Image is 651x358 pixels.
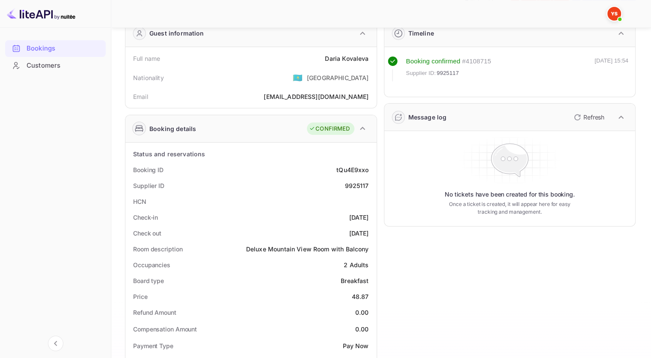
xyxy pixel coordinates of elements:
[133,165,163,174] div: Booking ID
[307,73,369,82] div: [GEOGRAPHIC_DATA]
[349,229,369,238] div: [DATE]
[133,325,197,334] div: Compensation Amount
[27,61,101,71] div: Customers
[437,69,459,78] span: 9925117
[352,292,369,301] div: 48.87
[246,245,369,254] div: Deluxe Mountain View Room with Balcony
[607,7,621,21] img: Yandex Support
[133,341,173,350] div: Payment Type
[345,181,369,190] div: 9925117
[7,7,75,21] img: LiteAPI logo
[133,245,182,254] div: Room description
[133,260,170,269] div: Occupancies
[149,29,204,38] div: Guest information
[342,341,369,350] div: Pay Now
[406,69,436,78] span: Supplier ID:
[133,92,148,101] div: Email
[5,57,106,73] a: Customers
[443,200,577,216] p: Once a ticket is created, it will appear here for easy tracking and management.
[349,213,369,222] div: [DATE]
[48,336,63,351] button: Collapse navigation
[325,54,369,63] div: Daria Kovaleva
[583,113,604,122] p: Refresh
[445,190,575,199] p: No tickets have been created for this booking.
[293,70,303,85] span: United States
[408,113,447,122] div: Message log
[462,57,491,66] div: # 4108715
[406,57,461,66] div: Booking confirmed
[133,181,164,190] div: Supplier ID
[344,260,369,269] div: 2 Adults
[133,292,148,301] div: Price
[133,308,176,317] div: Refund Amount
[27,44,101,54] div: Bookings
[355,308,369,317] div: 0.00
[133,197,146,206] div: HCN
[133,73,164,82] div: Nationality
[133,229,161,238] div: Check out
[5,57,106,74] div: Customers
[569,110,608,124] button: Refresh
[133,213,158,222] div: Check-in
[309,125,350,133] div: CONFIRMED
[595,57,628,81] div: [DATE] 15:54
[149,124,196,133] div: Booking details
[264,92,369,101] div: [EMAIL_ADDRESS][DOMAIN_NAME]
[5,40,106,57] div: Bookings
[5,40,106,56] a: Bookings
[341,276,369,285] div: Breakfast
[133,54,160,63] div: Full name
[133,276,164,285] div: Board type
[355,325,369,334] div: 0.00
[336,165,369,174] div: tQu4E9xxo
[408,29,434,38] div: Timeline
[133,149,205,158] div: Status and reservations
